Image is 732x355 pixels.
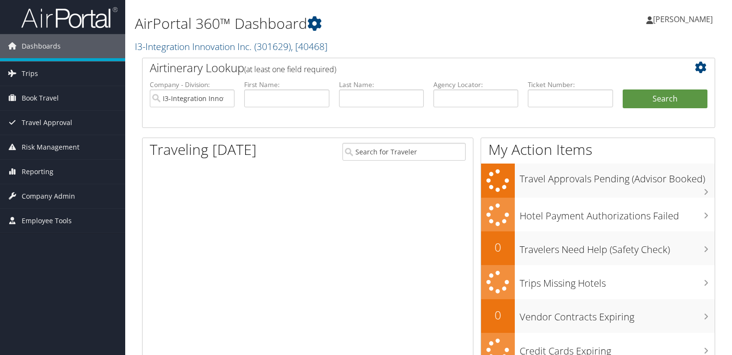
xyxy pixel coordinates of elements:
h3: Hotel Payment Authorizations Failed [520,204,715,223]
label: Ticket Number: [528,80,613,89]
a: [PERSON_NAME] [646,5,722,34]
span: Trips [22,62,38,86]
a: 0Travelers Need Help (Safety Check) [481,231,715,265]
h3: Trips Missing Hotels [520,272,715,290]
span: Employee Tools [22,209,72,233]
label: Company - Division: [150,80,235,89]
a: 0Vendor Contracts Expiring [481,299,715,333]
span: Reporting [22,160,53,184]
span: Travel Approval [22,111,72,135]
span: Dashboards [22,34,61,58]
button: Search [623,89,707,109]
a: Hotel Payment Authorizations Failed [481,198,715,232]
span: Risk Management [22,135,79,159]
label: Agency Locator: [433,80,518,89]
h1: AirPortal 360™ Dashboard [135,13,526,34]
h2: Airtinerary Lookup [150,60,660,76]
input: Search for Traveler [342,143,466,161]
h3: Travel Approvals Pending (Advisor Booked) [520,167,715,186]
span: Book Travel [22,86,59,110]
h2: 0 [481,239,515,255]
h3: Travelers Need Help (Safety Check) [520,238,715,256]
h1: My Action Items [481,139,715,160]
a: I3-Integration Innovation Inc. [135,40,327,53]
a: Travel Approvals Pending (Advisor Booked) [481,164,715,198]
img: airportal-logo.png [21,6,118,29]
h2: 0 [481,307,515,323]
h1: Traveling [DATE] [150,139,257,160]
a: Trips Missing Hotels [481,265,715,299]
span: , [ 40468 ] [291,40,327,53]
span: [PERSON_NAME] [653,14,713,25]
span: ( 301629 ) [254,40,291,53]
h3: Vendor Contracts Expiring [520,305,715,324]
span: Company Admin [22,184,75,208]
label: First Name: [244,80,329,89]
span: (at least one field required) [244,64,336,75]
label: Last Name: [339,80,424,89]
